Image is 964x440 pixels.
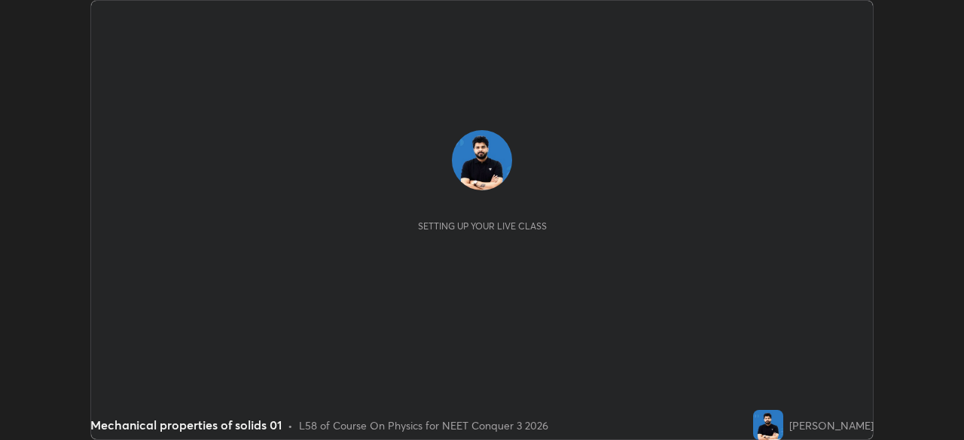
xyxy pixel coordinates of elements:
[418,220,547,232] div: Setting up your live class
[299,417,548,433] div: L58 of Course On Physics for NEET Conquer 3 2026
[789,417,874,433] div: [PERSON_NAME]
[288,417,293,433] div: •
[753,410,783,440] img: 83a18a2ccf0346ec988349b1c8dfe260.jpg
[90,416,282,434] div: Mechanical properties of solids 01
[452,130,512,190] img: 83a18a2ccf0346ec988349b1c8dfe260.jpg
